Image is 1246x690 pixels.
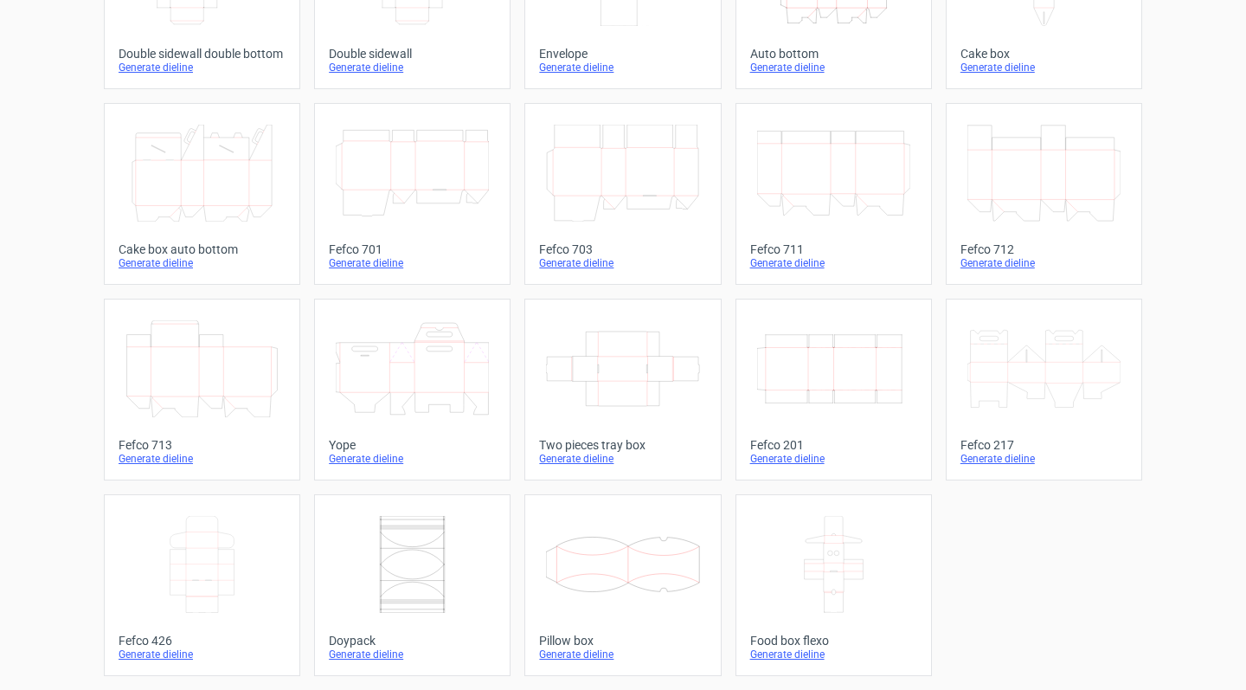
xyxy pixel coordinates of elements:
[946,299,1142,480] a: Fefco 217Generate dieline
[539,256,706,270] div: Generate dieline
[750,452,917,466] div: Generate dieline
[119,256,286,270] div: Generate dieline
[539,438,706,452] div: Two pieces tray box
[735,103,932,285] a: Fefco 711Generate dieline
[119,61,286,74] div: Generate dieline
[104,299,300,480] a: Fefco 713Generate dieline
[524,103,721,285] a: Fefco 703Generate dieline
[119,648,286,661] div: Generate dieline
[539,47,706,61] div: Envelope
[119,634,286,648] div: Fefco 426
[329,648,496,661] div: Generate dieline
[960,47,1127,61] div: Cake box
[119,242,286,256] div: Cake box auto bottom
[539,452,706,466] div: Generate dieline
[960,452,1127,466] div: Generate dieline
[960,61,1127,74] div: Generate dieline
[119,452,286,466] div: Generate dieline
[539,242,706,256] div: Fefco 703
[329,242,496,256] div: Fefco 701
[539,61,706,74] div: Generate dieline
[750,648,917,661] div: Generate dieline
[750,438,917,452] div: Fefco 201
[750,47,917,61] div: Auto bottom
[329,634,496,648] div: Doypack
[960,242,1127,256] div: Fefco 712
[314,103,511,285] a: Fefco 701Generate dieline
[735,299,932,480] a: Fefco 201Generate dieline
[329,452,496,466] div: Generate dieline
[735,494,932,676] a: Food box flexoGenerate dieline
[750,61,917,74] div: Generate dieline
[314,494,511,676] a: DoypackGenerate dieline
[524,494,721,676] a: Pillow boxGenerate dieline
[524,299,721,480] a: Two pieces tray boxGenerate dieline
[314,299,511,480] a: YopeGenerate dieline
[329,438,496,452] div: Yope
[960,256,1127,270] div: Generate dieline
[329,256,496,270] div: Generate dieline
[329,61,496,74] div: Generate dieline
[119,47,286,61] div: Double sidewall double bottom
[539,634,706,648] div: Pillow box
[750,256,917,270] div: Generate dieline
[104,103,300,285] a: Cake box auto bottomGenerate dieline
[960,438,1127,452] div: Fefco 217
[119,438,286,452] div: Fefco 713
[750,242,917,256] div: Fefco 711
[539,648,706,661] div: Generate dieline
[750,634,917,648] div: Food box flexo
[329,47,496,61] div: Double sidewall
[104,494,300,676] a: Fefco 426Generate dieline
[946,103,1142,285] a: Fefco 712Generate dieline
